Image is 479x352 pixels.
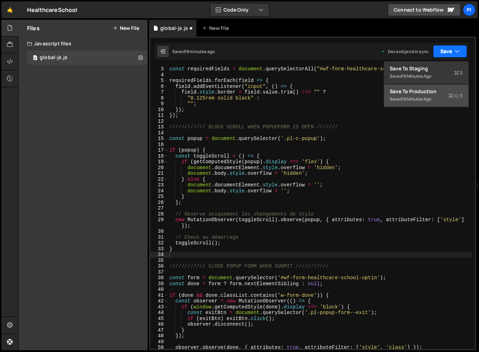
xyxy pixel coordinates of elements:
div: 36 [150,263,168,269]
div: 10 [150,107,168,113]
div: 45 [150,316,168,322]
div: 13 [150,124,168,130]
button: Save to ProductionS Saved19 minutes ago [384,84,468,107]
div: HealthcareSchool [27,6,77,14]
div: 43 [150,304,168,310]
h2: Files [27,24,40,32]
div: 11 [150,113,168,119]
div: 41 [150,293,168,299]
div: Saved [390,72,463,81]
div: 8 [150,95,168,101]
div: 9 [150,101,168,107]
button: Save to StagingS Saved19 minutes ago [384,62,468,84]
div: 29 [150,217,168,229]
div: 30 [150,229,168,235]
div: 27 [150,205,168,211]
div: New File [202,25,232,32]
div: 21 [150,171,168,177]
div: 34 [150,252,168,258]
div: 19 [150,159,168,165]
div: 12 [150,119,168,124]
div: 23 [150,182,168,188]
div: 38 [150,275,168,281]
div: Saved [172,49,215,55]
div: 19 minutes ago [185,49,215,55]
div: 4 [150,72,168,78]
a: Connect to Webflow [388,4,461,16]
div: 19 minutes ago [402,96,431,102]
div: Save to Staging [390,65,463,72]
div: global-js.js [160,25,188,32]
div: 40 [150,287,168,293]
div: 35 [150,258,168,264]
div: 46 [150,321,168,327]
button: Save [433,45,467,58]
div: 17 [150,147,168,153]
div: 33 [150,246,168,252]
span: S [448,92,463,99]
div: global-js.js [40,55,67,61]
div: 7 [150,89,168,95]
button: Code Only [210,4,269,16]
div: 25 [150,194,168,200]
div: 44 [150,310,168,316]
div: 28 [150,211,168,217]
div: 24 [150,188,168,194]
div: 31 [150,235,168,241]
div: Code Only [384,61,469,108]
div: 32 [150,240,168,246]
div: 49 [150,339,168,345]
span: S [454,69,463,76]
div: 14 [150,130,168,136]
div: 26 [150,200,168,206]
div: 39 [150,281,168,287]
div: Saved [390,95,463,103]
div: 6 [150,84,168,90]
a: Pi [463,4,475,16]
div: Javascript files [19,37,148,51]
div: 22 [150,177,168,183]
div: 37 [150,269,168,275]
div: 15 [150,136,168,142]
div: 5 [150,78,168,84]
a: 🤙 [1,1,19,18]
button: New File [113,25,139,31]
div: 42 [150,298,168,304]
div: 18 [150,153,168,159]
div: 16623/45284.js [27,51,148,65]
div: Save to Production [390,88,463,95]
div: 47 [150,327,168,333]
div: 48 [150,333,168,339]
div: 50 [150,345,168,351]
div: Dev and prod in sync [381,49,429,55]
div: 20 [150,165,168,171]
div: 16 [150,142,168,148]
div: 3 [150,66,168,72]
span: 0 [33,56,37,61]
div: 19 minutes ago [402,73,431,79]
